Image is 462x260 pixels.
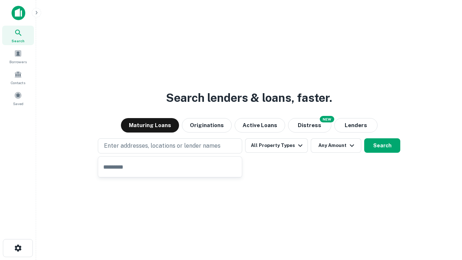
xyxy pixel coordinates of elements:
button: Originations [182,118,232,133]
button: Search distressed loans with lien and other non-mortgage details. [288,118,331,133]
a: Search [2,26,34,45]
button: Enter addresses, locations or lender names [98,138,242,153]
button: Active Loans [235,118,285,133]
img: capitalize-icon.png [12,6,25,20]
a: Contacts [2,68,34,87]
p: Enter addresses, locations or lender names [104,142,221,150]
button: All Property Types [245,138,308,153]
button: Any Amount [311,138,361,153]
span: Borrowers [9,59,27,65]
iframe: Chat Widget [426,202,462,237]
button: Maturing Loans [121,118,179,133]
button: Search [364,138,400,153]
span: Search [12,38,25,44]
span: Contacts [11,80,25,86]
a: Saved [2,88,34,108]
button: Lenders [334,118,378,133]
span: Saved [13,101,23,107]
h3: Search lenders & loans, faster. [166,89,332,107]
a: Borrowers [2,47,34,66]
div: NEW [320,116,334,122]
